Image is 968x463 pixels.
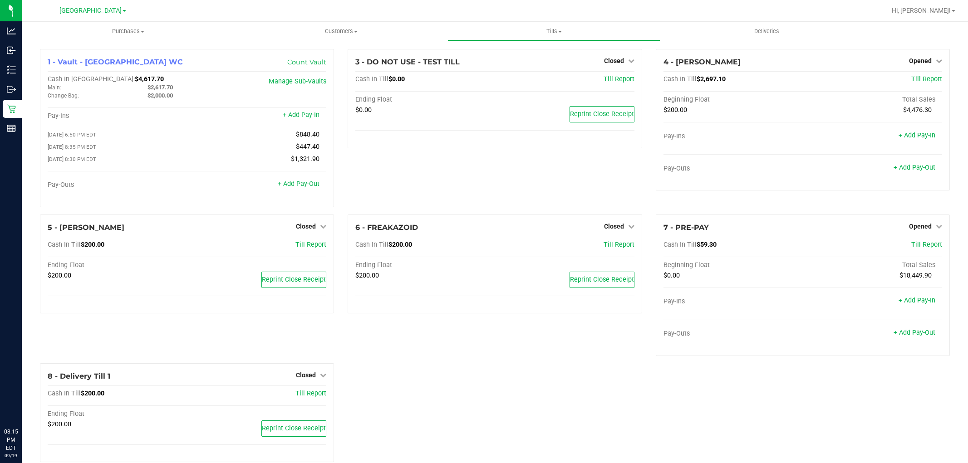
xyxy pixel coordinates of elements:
p: 09/19 [4,452,18,459]
span: Cash In Till [355,241,388,249]
span: 5 - [PERSON_NAME] [48,223,124,232]
span: $1,321.90 [291,155,319,163]
span: $4,617.70 [135,75,164,83]
a: Till Report [911,75,942,83]
span: Reprint Close Receipt [262,424,326,432]
div: Pay-Ins [48,112,187,120]
span: Deliveries [742,27,791,35]
span: $2,000.00 [147,92,173,99]
span: Cash In Till [48,241,81,249]
a: + Add Pay-In [899,132,935,139]
div: Total Sales [803,96,942,104]
a: Tills [447,22,660,41]
a: Till Report [911,241,942,249]
button: Reprint Close Receipt [261,420,326,437]
a: + Add Pay-In [283,111,319,119]
span: $200.00 [48,420,71,428]
span: Cash In Till [48,390,81,397]
a: + Add Pay-Out [894,329,935,336]
span: [DATE] 8:30 PM EDT [48,156,96,162]
span: Closed [604,223,624,230]
inline-svg: Analytics [7,26,16,35]
span: $200.00 [81,241,104,249]
span: 3 - DO NOT USE - TEST TILL [355,58,460,66]
a: + Add Pay-Out [278,180,319,188]
a: Till Report [604,75,634,83]
a: Till Report [295,390,326,397]
span: 7 - PRE-PAY [663,223,709,232]
inline-svg: Retail [7,104,16,113]
a: Till Report [295,241,326,249]
span: $200.00 [663,106,687,114]
button: Reprint Close Receipt [261,272,326,288]
span: $848.40 [296,131,319,138]
span: $59.30 [697,241,717,249]
span: Cash In Till [663,241,697,249]
span: $0.00 [388,75,405,83]
div: Beginning Float [663,261,803,269]
div: Ending Float [355,261,495,269]
inline-svg: Inbound [7,46,16,55]
span: Purchases [22,27,235,35]
span: Cash In [GEOGRAPHIC_DATA]: [48,75,135,83]
iframe: Resource center [9,390,36,418]
div: Pay-Ins [663,132,803,141]
span: Reprint Close Receipt [262,276,326,283]
div: Ending Float [48,410,187,418]
span: Closed [296,371,316,379]
span: Cash In Till [663,75,697,83]
a: Deliveries [660,22,873,41]
span: Cash In Till [355,75,388,83]
span: Closed [604,57,624,64]
span: $0.00 [663,272,680,279]
a: Purchases [22,22,235,41]
a: Manage Sub-Vaults [269,78,326,85]
span: $4,476.30 [903,106,932,114]
span: Reprint Close Receipt [570,276,634,283]
span: [DATE] 6:50 PM EDT [48,132,96,138]
span: $200.00 [388,241,412,249]
inline-svg: Reports [7,124,16,133]
div: Beginning Float [663,96,803,104]
span: Closed [296,223,316,230]
span: Reprint Close Receipt [570,110,634,118]
span: 1 - Vault - [GEOGRAPHIC_DATA] WC [48,58,183,66]
div: Ending Float [48,261,187,269]
span: 6 - FREAKAZOID [355,223,418,232]
span: $200.00 [81,390,104,397]
p: 08:15 PM EDT [4,428,18,452]
button: Reprint Close Receipt [570,272,634,288]
span: Main: [48,84,61,91]
span: Opened [909,57,932,64]
span: 8 - Delivery Till 1 [48,372,110,380]
a: Count Vault [287,58,326,66]
span: Opened [909,223,932,230]
span: Customers [235,27,447,35]
div: Pay-Outs [663,330,803,338]
span: $0.00 [355,106,372,114]
button: Reprint Close Receipt [570,106,634,122]
div: Pay-Outs [48,181,187,189]
span: $2,617.70 [147,84,173,91]
a: Till Report [604,241,634,249]
span: Change Bag: [48,93,79,99]
span: [GEOGRAPHIC_DATA] [59,7,122,15]
span: [DATE] 8:35 PM EDT [48,144,96,150]
inline-svg: Inventory [7,65,16,74]
span: $200.00 [48,272,71,279]
span: Hi, [PERSON_NAME]! [892,7,951,14]
div: Ending Float [355,96,495,104]
span: $447.40 [296,143,319,151]
span: Tills [448,27,660,35]
span: 4 - [PERSON_NAME] [663,58,741,66]
inline-svg: Outbound [7,85,16,94]
span: $18,449.90 [899,272,932,279]
a: + Add Pay-Out [894,164,935,171]
a: Customers [235,22,447,41]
